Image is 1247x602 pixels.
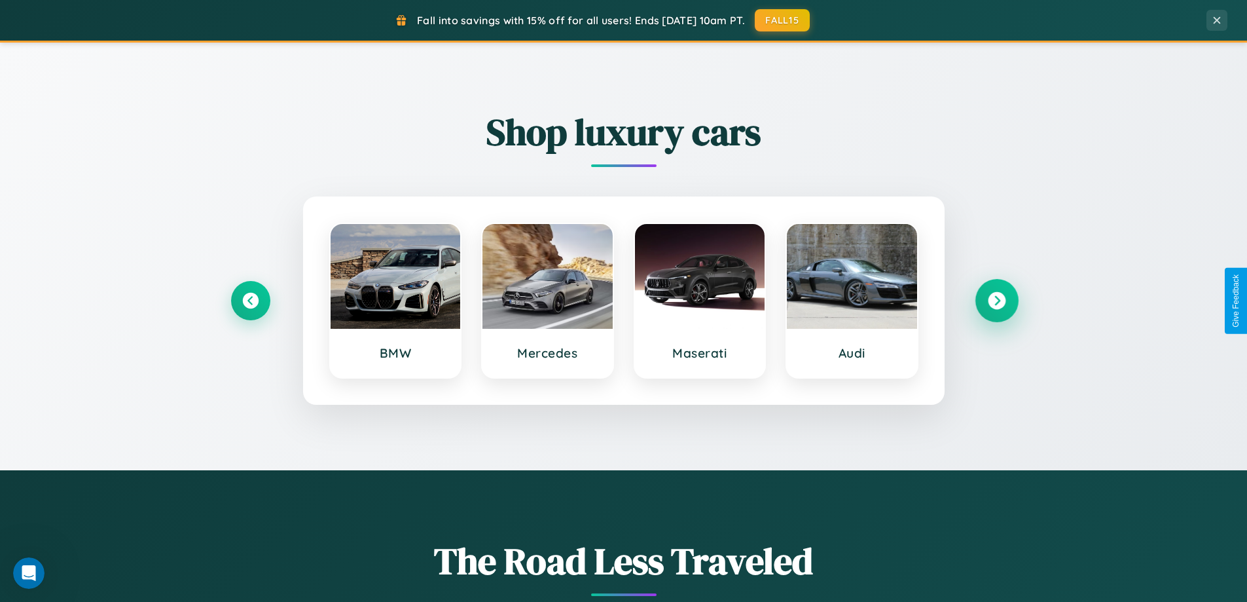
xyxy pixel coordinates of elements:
[231,536,1017,586] h1: The Road Less Traveled
[496,345,600,361] h3: Mercedes
[755,9,810,31] button: FALL15
[231,107,1017,157] h2: Shop luxury cars
[1231,274,1240,328] div: Give Feedback
[13,557,45,589] iframe: Intercom live chat
[344,345,448,361] h3: BMW
[417,14,745,27] span: Fall into savings with 15% off for all users! Ends [DATE] 10am PT.
[800,345,904,361] h3: Audi
[648,345,752,361] h3: Maserati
